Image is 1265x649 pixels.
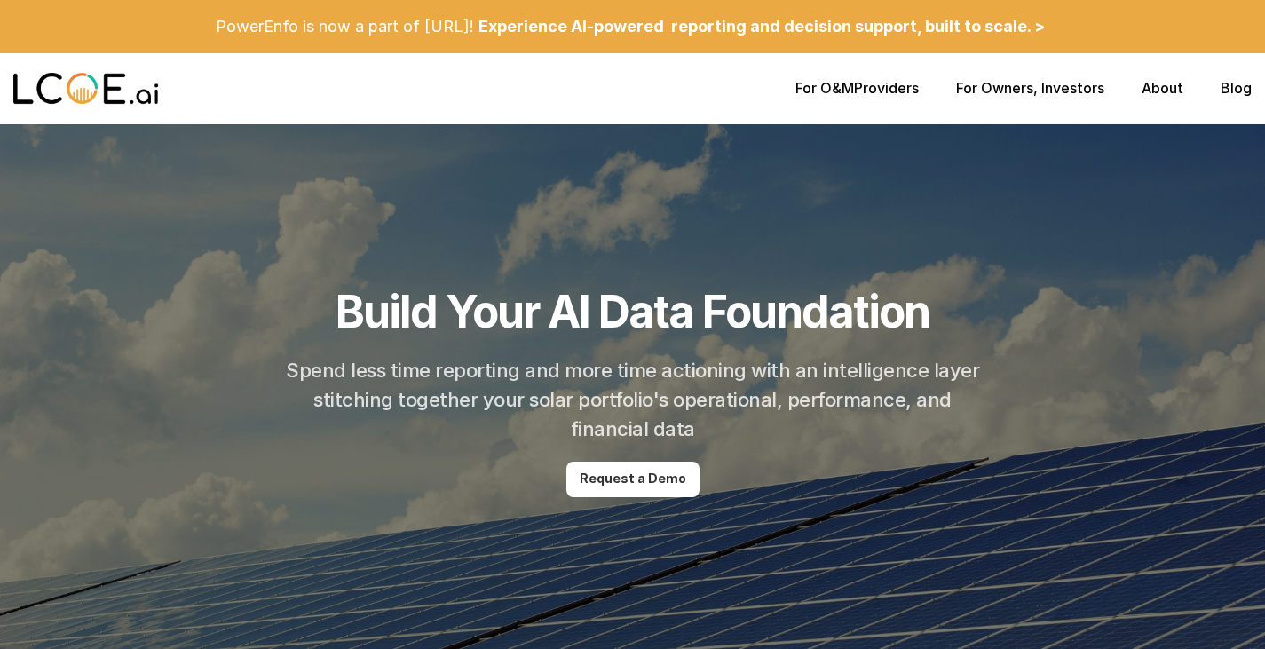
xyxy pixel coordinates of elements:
[956,79,1033,97] a: For Owners
[795,79,854,97] a: For O&M
[285,356,980,444] h2: Spend less time reporting and more time actioning with an intelligence layer stitching together y...
[336,285,929,338] h1: Build Your AI Data Foundation
[956,80,1104,97] p: , Investors
[478,17,1045,36] p: Experience AI-powered reporting and decision support, built to scale. >
[216,17,474,36] p: PowerEnfo is now a part of [URL]!
[795,80,919,97] p: Providers
[566,462,700,497] a: Request a Demo
[1221,79,1252,97] a: Blog
[1142,79,1183,97] a: About
[474,5,1049,48] a: Experience AI-powered reporting and decision support, built to scale. >
[580,471,686,487] p: Request a Demo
